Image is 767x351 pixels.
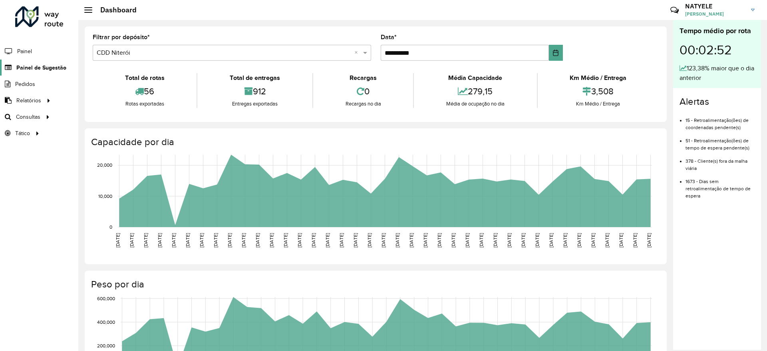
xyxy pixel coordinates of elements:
[465,233,470,247] text: [DATE]
[311,233,316,247] text: [DATE]
[381,233,386,247] text: [DATE]
[283,233,288,247] text: [DATE]
[91,279,659,290] h4: Peso por dia
[255,233,260,247] text: [DATE]
[95,83,195,100] div: 56
[199,233,204,247] text: [DATE]
[416,83,535,100] div: 279,15
[416,73,535,83] div: Média Capacidade
[353,233,358,247] text: [DATE]
[98,193,112,199] text: 10,000
[416,100,535,108] div: Média de ocupação no dia
[171,233,176,247] text: [DATE]
[535,233,540,247] text: [DATE]
[680,96,755,108] h4: Alertas
[685,2,745,10] h3: NATYELE
[680,26,755,36] div: Tempo médio por rota
[686,111,755,131] li: 15 - Retroalimentação(ões) de coordenadas pendente(s)
[540,73,657,83] div: Km Médio / Entrega
[680,36,755,64] div: 00:02:52
[157,233,162,247] text: [DATE]
[97,343,115,348] text: 200,000
[315,83,411,100] div: 0
[604,233,610,247] text: [DATE]
[666,2,683,19] a: Contato Rápido
[507,233,512,247] text: [DATE]
[339,233,344,247] text: [DATE]
[354,48,361,58] span: Clear all
[199,73,310,83] div: Total de entregas
[269,233,274,247] text: [DATE]
[17,47,32,56] span: Painel
[325,233,330,247] text: [DATE]
[92,6,137,14] h2: Dashboard
[129,233,134,247] text: [DATE]
[91,136,659,148] h4: Capacidade por dia
[493,233,498,247] text: [DATE]
[686,172,755,199] li: 1673 - Dias sem retroalimentação de tempo de espera
[646,233,652,247] text: [DATE]
[632,233,638,247] text: [DATE]
[241,233,246,247] text: [DATE]
[548,233,554,247] text: [DATE]
[562,233,568,247] text: [DATE]
[451,233,456,247] text: [DATE]
[618,233,624,247] text: [DATE]
[521,233,526,247] text: [DATE]
[680,64,755,83] div: 123,38% maior que o dia anterior
[437,233,442,247] text: [DATE]
[686,152,755,172] li: 378 - Cliente(s) fora da malha viária
[93,32,150,42] label: Filtrar por depósito
[479,233,484,247] text: [DATE]
[423,233,428,247] text: [DATE]
[590,233,596,247] text: [DATE]
[95,100,195,108] div: Rotas exportadas
[95,73,195,83] div: Total de rotas
[395,233,400,247] text: [DATE]
[109,224,112,229] text: 0
[686,131,755,152] li: 51 - Retroalimentação(ões) de tempo de espera pendente(s)
[16,64,66,72] span: Painel de Sugestão
[540,100,657,108] div: Km Médio / Entrega
[540,83,657,100] div: 3,508
[409,233,414,247] text: [DATE]
[367,233,372,247] text: [DATE]
[15,129,30,138] span: Tático
[97,163,112,168] text: 20,000
[227,233,232,247] text: [DATE]
[381,32,397,42] label: Data
[199,83,310,100] div: 912
[576,233,582,247] text: [DATE]
[199,100,310,108] div: Entregas exportadas
[97,319,115,325] text: 400,000
[115,233,120,247] text: [DATE]
[185,233,190,247] text: [DATE]
[143,233,148,247] text: [DATE]
[297,233,302,247] text: [DATE]
[315,73,411,83] div: Recargas
[685,10,745,18] span: [PERSON_NAME]
[15,80,35,88] span: Pedidos
[16,96,41,105] span: Relatórios
[315,100,411,108] div: Recargas no dia
[549,45,563,61] button: Choose Date
[213,233,218,247] text: [DATE]
[97,296,115,301] text: 600,000
[16,113,40,121] span: Consultas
